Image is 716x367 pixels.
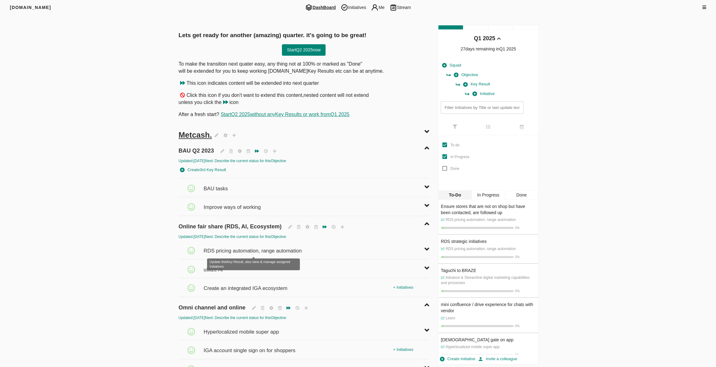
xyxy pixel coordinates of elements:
img: me.png [371,4,378,11]
div: To-Do [438,190,472,200]
div: In Progress [472,190,505,200]
span: [DOMAIN_NAME] [10,5,51,10]
span: Squad [442,62,461,69]
span: BAU tasks [204,179,229,192]
div: Updated: [DATE] Next: Describe the current status for this Objective [179,158,429,164]
div: mini confluence / drive experience for chats with vendor [441,301,536,314]
img: dashboard.png [305,4,313,11]
span: 0 % [515,353,520,357]
p: Advance & Streamline digital marketing capabilities and processes [441,275,536,286]
p: Hyperlocalized mobile super app [441,344,536,350]
span: Start Q2 2025 now [287,46,321,54]
span: RDS pricing automation, range automation [204,241,303,255]
span: Create 3rd Key Result [180,166,226,174]
span: Create an integrated IGA ecosystem [204,278,289,292]
div: Q1 2025 [474,35,495,43]
span: Invite a colleague [478,356,517,363]
span: Improve ways of working [204,197,262,211]
span: IGA account single sign on for shoppers [204,341,297,354]
span: Hyperlocalized mobile super app [204,322,280,336]
span: In Progress [451,155,469,159]
span: Done [451,166,459,171]
div: Ensure stores that are not on shop but have been contacted, are followed up [441,203,536,216]
div: RDS strategic initiatives [441,238,536,244]
input: Filter Initiatives by Title or last update text [441,101,524,114]
button: Create3rd Key Result [179,165,227,175]
span: 0 % [515,324,520,328]
span: 0 % [515,255,520,259]
span: Online fair share (RDS, AI, Ecosystem) [179,216,283,231]
img: tic.png [341,4,348,11]
div: Updated: [DATE] Next: Describe the current status for this Objective [179,234,429,240]
button: StartQ2 2025now [282,44,326,56]
button: Create Initiative [438,354,477,364]
span: 27 days remaining in Q1 2025 [460,46,516,51]
p: RDS pricing automation, range automation [441,217,536,222]
button: Squad [441,61,463,70]
span: utilize Ai [204,260,224,274]
div: Taguchi to BRAZE [441,267,536,274]
div: + Initiatives [391,345,415,355]
button: Key Result [462,80,492,89]
span: Lets get ready for another (amazing) quarter. it's going to be great! [179,32,366,38]
span: Omni channel and online [179,297,247,312]
button: Objective [452,70,480,80]
span: 0 % [515,289,520,293]
p: This icon indicates content will be extended into next quarter [179,80,429,87]
p: Learn [441,316,536,321]
span: Initiative [472,90,495,97]
span: Metcash. [179,131,212,139]
button: Initiative [471,89,496,99]
span: DashBoard [303,4,338,11]
span: Stream [387,4,413,11]
div: + Initiatives [391,283,415,292]
span: Objective [454,71,478,79]
p: To make the transition next quater easy, any thing not at 100% or marked as "Done" will be extend... [179,61,429,75]
p: RDS pricing automation, range automation [441,246,536,252]
button: Invite a colleague [477,354,519,364]
span: Key Result [463,81,490,88]
div: [DEMOGRAPHIC_DATA] gate on app [441,337,536,343]
div: Updated: [DATE] Next: Describe the current status for this Objective [179,315,429,321]
img: stream.png [390,4,397,11]
span: BAU Q2 2023 [179,140,215,155]
a: StartQ2 2025without anyKey Results or work fromQ1 2025 [221,112,349,117]
div: Done [505,190,538,200]
span: Create Initiative [440,356,475,363]
p: Click this icon if you don't want to extend this content,nested content will not extend unless yo... [179,92,429,106]
span: 0 % [515,226,520,230]
span: To do [451,143,459,147]
span: Me [369,4,387,11]
span: Initiatives [338,4,369,11]
p: After a fresh start? [179,111,429,118]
